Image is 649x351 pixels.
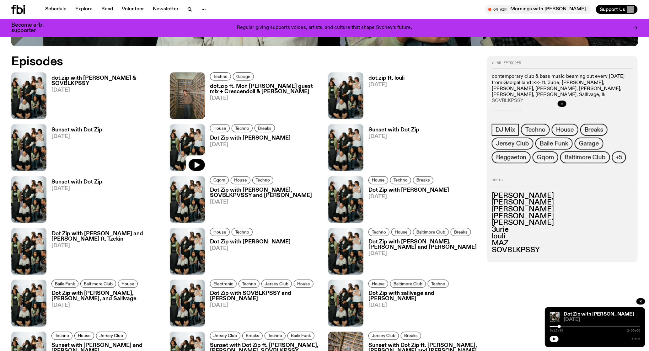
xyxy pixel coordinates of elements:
a: House [368,280,388,288]
a: Baile Funk [51,280,78,288]
h3: Dot Zip with SOVBLKPSSY and [PERSON_NAME] [210,291,321,302]
h3: dot.zip with [PERSON_NAME] & SOVBLKPSSY [51,76,162,86]
h3: SOVBLKPSSY [492,247,633,254]
a: Techno [252,176,273,184]
a: House [210,228,230,236]
h3: Dot Zip with salllvage and [PERSON_NAME] [368,291,479,302]
span: Techno [213,74,228,79]
p: Regular giving supports voices, artists, and culture that shape Sydney’s future. [237,25,412,31]
p: contemporary club & bass music beaming out every [DATE] from Gadigal land >>> ft. 3urie, [PERSON_... [492,74,633,104]
span: Breaks [246,333,259,338]
h3: Sunset with Dot Zip [51,127,102,133]
a: Sunset with Dot Zip[DATE] [363,127,419,171]
a: Garage [233,72,254,81]
a: House [391,228,411,236]
span: House [372,282,385,286]
span: Breaks [404,333,418,338]
span: Electronic [213,282,233,286]
span: House [372,178,385,183]
span: Baile Funk [540,140,568,147]
span: [DATE] [210,96,321,101]
a: House [231,176,250,184]
h3: [PERSON_NAME] [492,206,633,213]
a: Baltimore Club [390,280,426,288]
span: Techno [372,230,386,234]
a: Techno [521,124,550,136]
a: Reggaeton [492,152,531,163]
a: Breaks [413,176,433,184]
h2: Episodes [11,56,426,67]
span: Breaks [258,126,271,131]
a: Gqom [533,152,558,163]
span: Techno [235,230,249,234]
a: House [74,332,94,340]
button: On AirMornings with [PERSON_NAME] [485,5,591,14]
a: Breaks [242,332,263,340]
h3: dot.zip ft. louli [368,76,405,81]
a: Jersey Club [96,332,126,340]
a: Baile Funk [535,138,573,150]
a: dot.zip ft. Mon [PERSON_NAME] guest mix + Crescendoll & [PERSON_NAME][DATE] [205,84,321,119]
span: Techno [242,282,256,286]
a: Garage [575,138,603,150]
a: Dot Zip with [PERSON_NAME] [564,312,634,317]
h3: louli [492,233,633,240]
span: 85 episodes [497,61,521,65]
a: DJ Mix [492,124,519,136]
a: Baile Funk [287,332,314,340]
a: Explore [72,5,96,14]
h3: Dot Zip with [PERSON_NAME] [210,239,291,245]
a: Sunset with Dot Zip[DATE] [46,179,102,223]
span: [DATE] [51,243,162,248]
h3: Dot Zip with [PERSON_NAME] and [PERSON_NAME] ft. Tzekin [51,231,162,242]
h3: Sunset with Dot Zip [368,127,419,133]
span: Techno [55,333,69,338]
h3: [PERSON_NAME] [492,193,633,199]
a: Dot Zip with [PERSON_NAME], [PERSON_NAME] and [PERSON_NAME][DATE] [363,239,479,275]
span: Garage [236,74,250,79]
a: Gqom [210,176,229,184]
a: Techno [428,280,449,288]
a: House [210,124,230,132]
span: Baile Funk [55,282,75,286]
a: Dot Zip with SOVBLKPSSY and [PERSON_NAME][DATE] [205,291,321,327]
h3: Become a fbi supporter [11,23,51,33]
span: [DATE] [210,142,291,147]
span: House [556,126,574,133]
span: House [78,333,91,338]
a: Techno [232,124,253,132]
span: House [213,126,226,131]
h3: Dot Zip with [PERSON_NAME], [PERSON_NAME] and [PERSON_NAME] [368,239,479,250]
a: Techno [265,332,286,340]
a: Jersey Club [492,138,534,150]
span: +5 [616,154,623,161]
h3: Dot Zip with [PERSON_NAME] [210,136,291,141]
span: Baltimore Club [84,282,113,286]
span: House [234,178,247,183]
span: DJ Mix [496,126,515,133]
a: House [552,124,578,136]
h3: dot.zip ft. Mon [PERSON_NAME] guest mix + Crescendoll & [PERSON_NAME] [210,84,321,94]
span: Gqom [213,178,225,183]
span: 2:00:00 [627,329,640,332]
a: Dot Zip with [PERSON_NAME][DATE] [205,136,291,171]
a: dot.zip ft. louli[DATE] [363,76,405,119]
span: Techno [431,282,445,286]
span: [DATE] [51,303,162,308]
a: Dot Zip with [PERSON_NAME], SOVBLKPVSSY and [PERSON_NAME][DATE] [205,188,321,223]
span: Breaks [416,178,430,183]
a: Techno [210,72,231,81]
a: House [118,280,138,288]
a: Baltimore Club [80,280,116,288]
span: House [395,230,408,234]
h3: Dot Zip with [PERSON_NAME], [PERSON_NAME], and Salllvage [51,291,162,302]
span: Jersey Club [372,333,395,338]
a: Jersey Club [261,280,292,288]
span: Garage [579,140,599,147]
h2: Hosts [492,178,633,186]
a: Dot Zip with [PERSON_NAME], [PERSON_NAME], and Salllvage[DATE] [46,291,162,327]
h3: MAZ [492,240,633,247]
a: Dot Zip with [PERSON_NAME][DATE] [363,188,449,223]
span: Techno [235,126,249,131]
span: [DATE] [210,246,291,251]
